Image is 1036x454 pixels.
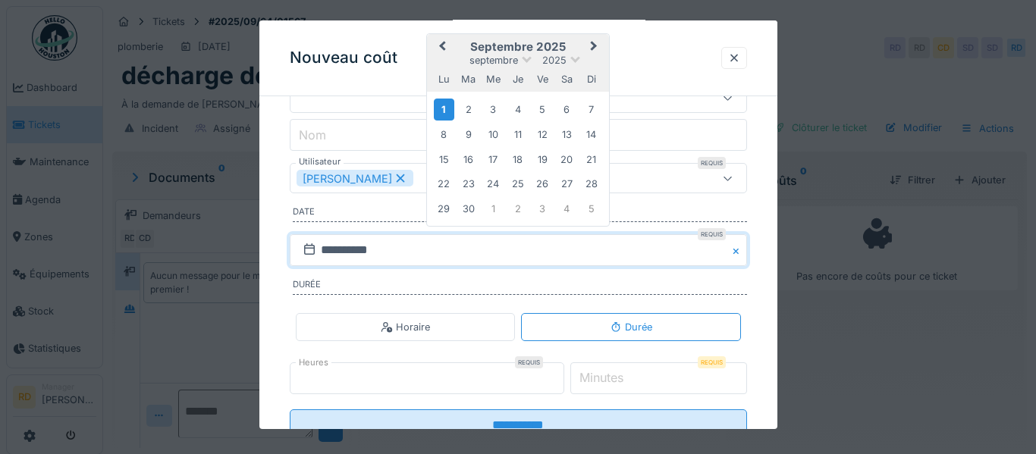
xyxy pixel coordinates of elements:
[458,174,479,194] div: Choose mardi 23 septembre 2025
[581,199,601,219] div: Choose dimanche 5 octobre 2025
[532,99,552,120] div: Choose vendredi 5 septembre 2025
[581,99,601,120] div: Choose dimanche 7 septembre 2025
[469,55,518,66] span: septembre
[434,69,454,89] div: lundi
[458,124,479,145] div: Choose mardi 9 septembre 2025
[507,124,528,145] div: Choose jeudi 11 septembre 2025
[698,157,726,169] div: Requis
[532,124,552,145] div: Choose vendredi 12 septembre 2025
[557,124,577,145] div: Choose samedi 13 septembre 2025
[458,199,479,219] div: Choose mardi 30 septembre 2025
[427,40,609,54] h2: septembre 2025
[507,149,528,170] div: Choose jeudi 18 septembre 2025
[434,149,454,170] div: Choose lundi 15 septembre 2025
[296,155,344,168] label: Utilisateur
[458,69,479,89] div: mardi
[698,356,726,368] div: Requis
[434,99,454,121] div: Choose lundi 1 septembre 2025
[293,205,747,222] label: Date
[432,96,604,221] div: Month septembre, 2025
[458,99,479,120] div: Choose mardi 2 septembre 2025
[290,49,397,67] h3: Nouveau coût
[482,69,503,89] div: mercredi
[698,228,726,240] div: Requis
[507,69,528,89] div: jeudi
[557,199,577,219] div: Choose samedi 4 octobre 2025
[482,174,503,194] div: Choose mercredi 24 septembre 2025
[730,234,747,266] button: Close
[581,124,601,145] div: Choose dimanche 14 septembre 2025
[576,368,626,387] label: Minutes
[434,124,454,145] div: Choose lundi 8 septembre 2025
[515,356,543,368] div: Requis
[296,126,329,144] label: Nom
[482,99,503,120] div: Choose mercredi 3 septembre 2025
[482,199,503,219] div: Choose mercredi 1 octobre 2025
[482,149,503,170] div: Choose mercredi 17 septembre 2025
[542,55,567,66] span: 2025
[532,199,552,219] div: Choose vendredi 3 octobre 2025
[557,99,577,120] div: Choose samedi 6 septembre 2025
[482,124,503,145] div: Choose mercredi 10 septembre 2025
[581,149,601,170] div: Choose dimanche 21 septembre 2025
[532,174,552,194] div: Choose vendredi 26 septembre 2025
[581,174,601,194] div: Choose dimanche 28 septembre 2025
[458,149,479,170] div: Choose mardi 16 septembre 2025
[296,356,331,369] label: Heures
[297,170,413,186] div: [PERSON_NAME]
[610,320,652,334] div: Durée
[434,174,454,194] div: Choose lundi 22 septembre 2025
[532,69,552,89] div: vendredi
[581,69,601,89] div: dimanche
[507,199,528,219] div: Choose jeudi 2 octobre 2025
[381,320,430,334] div: Horaire
[429,36,453,60] button: Previous Month
[583,36,607,60] button: Next Month
[434,199,454,219] div: Choose lundi 29 septembre 2025
[507,99,528,120] div: Choose jeudi 4 septembre 2025
[532,149,552,170] div: Choose vendredi 19 septembre 2025
[557,69,577,89] div: samedi
[293,278,747,295] label: Durée
[557,149,577,170] div: Choose samedi 20 septembre 2025
[507,174,528,194] div: Choose jeudi 25 septembre 2025
[557,174,577,194] div: Choose samedi 27 septembre 2025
